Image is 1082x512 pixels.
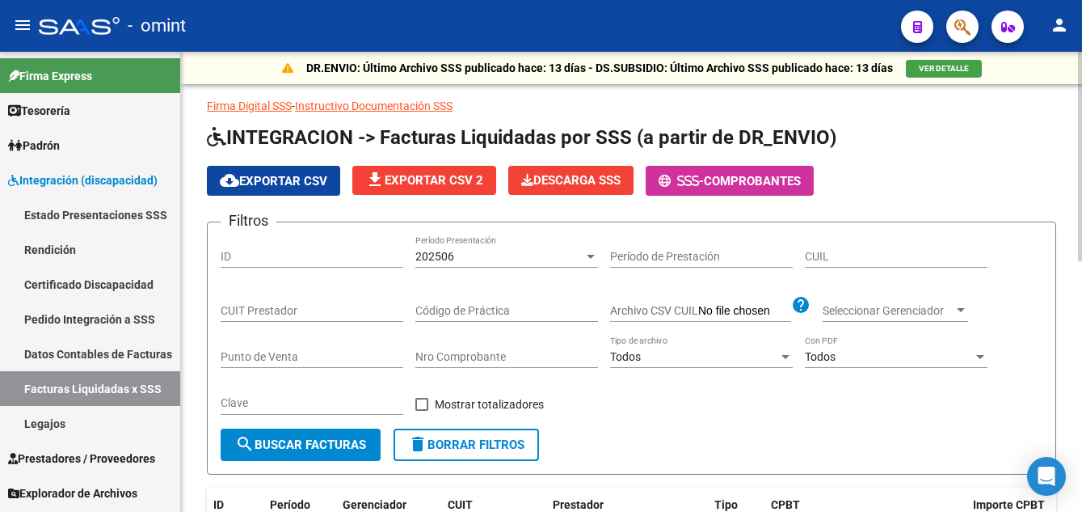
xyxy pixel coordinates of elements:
[207,99,292,112] a: Firma Digital SSS
[508,166,634,195] button: Descarga SSS
[365,173,483,188] span: Exportar CSV 2
[221,429,381,461] button: Buscar Facturas
[235,438,366,452] span: Buscar Facturas
[221,209,276,232] h3: Filtros
[8,171,158,189] span: Integración (discapacidad)
[973,498,1045,511] span: Importe CPBT
[448,498,473,511] span: CUIT
[235,434,255,454] mat-icon: search
[805,350,836,363] span: Todos
[704,174,801,188] span: Comprobantes
[128,8,186,44] span: - omint
[8,67,92,85] span: Firma Express
[415,250,454,263] span: 202506
[646,166,814,196] button: -Comprobantes
[365,170,385,189] mat-icon: file_download
[207,126,836,149] span: INTEGRACION -> Facturas Liquidadas por SSS (a partir de DR_ENVIO)
[207,166,340,196] button: Exportar CSV
[207,97,1056,115] p: -
[8,102,70,120] span: Tesorería
[394,429,539,461] button: Borrar Filtros
[610,350,641,363] span: Todos
[1050,15,1069,35] mat-icon: person
[408,434,427,454] mat-icon: delete
[13,15,32,35] mat-icon: menu
[791,295,810,315] mat-icon: help
[823,304,954,318] span: Seleccionar Gerenciador
[213,498,224,511] span: ID
[771,498,800,511] span: CPBT
[352,166,496,195] button: Exportar CSV 2
[508,166,634,196] app-download-masive: Descarga masiva de comprobantes (adjuntos)
[906,60,982,78] button: VER DETALLE
[220,171,239,190] mat-icon: cloud_download
[553,498,604,511] span: Prestador
[659,174,704,188] span: -
[1027,457,1066,496] div: Open Intercom Messenger
[435,395,544,414] span: Mostrar totalizadores
[521,173,621,188] span: Descarga SSS
[610,304,698,317] span: Archivo CSV CUIL
[295,99,453,112] a: Instructivo Documentación SSS
[919,64,969,73] span: VER DETALLE
[8,484,137,502] span: Explorador de Archivos
[698,304,791,319] input: Archivo CSV CUIL
[343,498,406,511] span: Gerenciador
[306,59,893,77] p: DR.ENVIO: Último Archivo SSS publicado hace: 13 días - DS.SUBSIDIO: Último Archivo SSS publicado ...
[220,174,327,188] span: Exportar CSV
[408,438,524,452] span: Borrar Filtros
[8,137,60,154] span: Padrón
[8,450,155,468] span: Prestadores / Proveedores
